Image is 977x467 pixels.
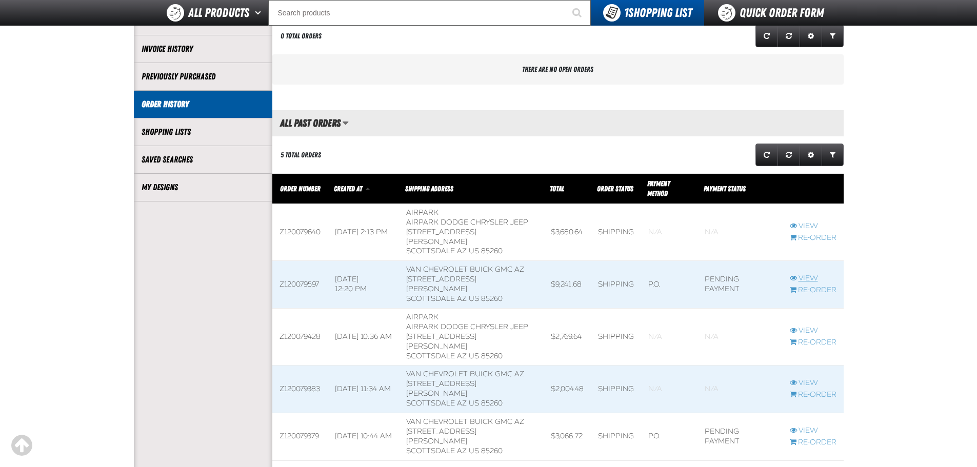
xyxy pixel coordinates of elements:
[406,446,455,455] span: SCOTTSDALE
[783,174,844,204] th: Row actions
[641,413,697,460] td: P.O.
[800,144,822,166] a: Expand or Collapse Grid Settings
[800,25,822,47] a: Expand or Collapse Grid Settings
[790,221,836,231] a: View Z120079640 order
[697,366,783,413] td: Blank
[406,313,438,321] b: Airpark
[544,413,591,460] td: $3,066.72
[544,366,591,413] td: $2,004.48
[142,98,265,110] a: Order History
[790,338,836,348] a: Re-Order Z120079428 order
[641,204,697,260] td: Blank
[591,204,641,260] td: Shipping
[142,43,265,55] a: Invoice History
[697,261,783,309] td: Pending payment
[272,261,328,309] td: Z120079597
[280,185,321,193] a: Order Number
[790,426,836,436] a: View Z120079379 order
[481,399,503,408] bdo: 85260
[142,181,265,193] a: My Designs
[790,286,836,295] a: Re-Order Z120079597 order
[328,204,399,260] td: [DATE] 2:13 PM
[406,218,528,227] span: Airpark Dodge Chrysler Jeep
[777,25,800,47] a: Reset grid action
[790,438,836,448] a: Re-Order Z120079379 order
[790,378,836,388] a: View Z120079383 order
[406,370,524,378] span: Van Chevrolet Buick GMC AZ
[641,308,697,365] td: Blank
[591,413,641,460] td: Shipping
[544,308,591,365] td: $2,769.64
[272,308,328,365] td: Z120079428
[697,413,783,460] td: Pending payment
[481,247,503,255] bdo: 85260
[342,114,349,132] button: Manage grid views. Current view is All Past Orders
[624,6,692,20] span: Shopping List
[469,446,479,455] span: US
[777,144,800,166] a: Reset grid action
[790,326,836,336] a: View Z120079428 order
[522,65,593,73] span: There are no open orders
[406,265,524,274] span: Van Chevrolet Buick GMC AZ
[481,352,503,360] bdo: 85260
[406,417,524,426] span: Van Chevrolet Buick GMC AZ
[281,31,322,41] div: 0 Total Orders
[457,399,467,408] span: AZ
[591,366,641,413] td: Shipping
[406,427,476,445] span: [STREET_ADDRESS][PERSON_NAME]
[790,390,836,400] a: Re-Order Z120079383 order
[641,261,697,309] td: P.O.
[142,71,265,83] a: Previously Purchased
[406,247,455,255] span: SCOTTSDALE
[597,185,633,193] a: Order Status
[591,261,641,309] td: Shipping
[328,366,399,413] td: [DATE] 11:34 AM
[469,352,479,360] span: US
[406,379,476,398] span: [STREET_ADDRESS][PERSON_NAME]
[272,413,328,460] td: Z120079379
[755,25,778,47] a: Refresh grid action
[406,294,455,303] span: SCOTTSDALE
[469,399,479,408] span: US
[188,4,249,22] span: All Products
[10,434,33,457] div: Scroll to the top
[328,308,399,365] td: [DATE] 10:36 AM
[406,332,476,351] span: [STREET_ADDRESS][PERSON_NAME]
[457,446,467,455] span: AZ
[481,294,503,303] bdo: 85260
[142,154,265,166] a: Saved Searches
[281,150,321,160] div: 5 Total Orders
[405,185,453,193] span: Shipping Address
[406,275,476,293] span: [STREET_ADDRESS][PERSON_NAME]
[334,185,364,193] a: Created At
[406,228,476,246] span: [STREET_ADDRESS][PERSON_NAME]
[406,399,455,408] span: SCOTTSDALE
[697,204,783,260] td: Blank
[544,261,591,309] td: $9,241.68
[328,413,399,460] td: [DATE] 10:44 AM
[142,126,265,138] a: Shopping Lists
[544,204,591,260] td: $3,680.64
[790,233,836,243] a: Re-Order Z120079640 order
[822,25,844,47] a: Expand or Collapse Grid Filters
[457,294,467,303] span: AZ
[272,117,341,129] h2: All Past Orders
[328,261,399,309] td: [DATE] 12:20 PM
[755,144,778,166] a: Refresh grid action
[790,274,836,283] a: View Z120079597 order
[469,294,479,303] span: US
[647,179,670,197] span: Payment Method
[481,446,503,455] bdo: 85260
[272,366,328,413] td: Z120079383
[334,185,362,193] span: Created At
[822,144,844,166] a: Expand or Collapse Grid Filters
[550,185,564,193] a: Total
[591,308,641,365] td: Shipping
[457,247,467,255] span: AZ
[469,247,479,255] span: US
[704,185,746,193] span: Payment Status
[406,322,528,331] span: Airpark Dodge Chrysler Jeep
